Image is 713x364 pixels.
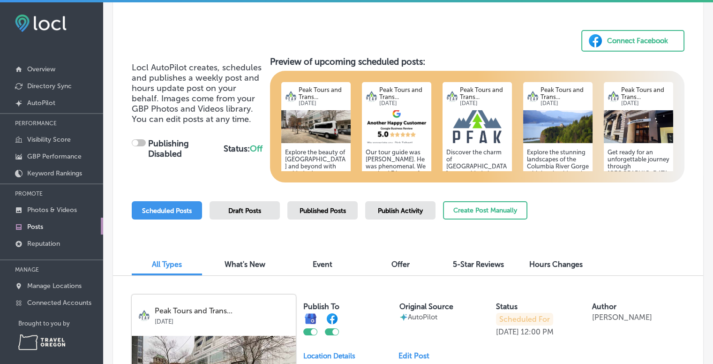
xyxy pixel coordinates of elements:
p: Scheduled For [496,313,553,326]
h5: Get ready for an unforgettable journey through [GEOGRAPHIC_DATA]'s diverse neighborhoods and stun... [608,149,669,254]
p: [PERSON_NAME] [592,313,652,322]
span: Locl AutoPilot creates, schedules and publishes a weekly post and hours update post on your behal... [132,62,262,114]
a: Edit Post [398,351,437,360]
img: 17104492890ec501f5-ee29-41d3-8226-c629ac74d105_2023-02-19.png [443,110,512,143]
img: logo [608,91,619,102]
span: All Types [152,260,182,269]
p: GBP Performance [27,152,82,160]
p: Peak Tours and Trans... [540,86,589,100]
span: Off [250,144,263,154]
p: Overview [27,65,55,73]
div: Connect Facebook [607,34,668,48]
p: [DATE] [379,100,428,106]
h3: Preview of upcoming scheduled posts: [270,56,684,67]
button: Create Post Manually [443,201,527,220]
img: logo [366,91,377,102]
p: Manage Locations [27,282,82,290]
span: What's New [225,260,265,269]
p: Location Details [303,352,355,360]
p: AutoPilot [408,313,437,321]
strong: Publishing Disabled [148,138,189,159]
img: fda3e92497d09a02dc62c9cd864e3231.png [15,15,67,32]
p: Reputation [27,240,60,248]
p: Posts [27,223,43,231]
p: Peak Tours and Trans... [621,86,669,100]
label: Publish To [303,302,339,311]
p: Photos & Videos [27,206,77,214]
h5: Explore the stunning landscapes of the Columbia River Gorge with local guides who know all the hi... [527,149,589,254]
img: 1712889782e9ac50a2-633a-4532-b9a1-66455030761a_2024-04-10.jpg [604,110,673,143]
img: 171271699310aeaa3f-80ef-4910-9ae9-972b391019f8_2024-04-09.jpg [523,110,593,143]
p: Brought to you by [18,320,103,327]
p: 12:00 PM [521,327,554,336]
p: Peak Tours and Trans... [155,307,289,315]
p: Peak Tours and Trans... [299,86,347,100]
button: Connect Facebook [581,30,684,52]
img: logo [138,310,150,321]
p: [DATE] [155,315,289,325]
img: logo [446,91,458,102]
p: [DATE] [299,100,347,106]
p: [DATE] [540,100,589,106]
img: 17104492870fe52805-aafe-411a-b6b7-3ce2bed76ba3_2023-02-21.jpg [281,110,351,143]
label: Original Source [399,302,453,311]
h5: Our tour guide was [PERSON_NAME]. He was phenomenal. We received 3 hours of non-stop information ... [366,149,428,254]
span: Published Posts [300,207,346,215]
p: AutoPilot [27,99,55,107]
span: 5-Star Reviews [453,260,504,269]
p: Directory Sync [27,82,72,90]
img: logo [527,91,539,102]
p: [DATE] [621,100,669,106]
label: Author [592,302,616,311]
span: Publish Activity [378,207,423,215]
h5: Explore the beauty of [GEOGRAPHIC_DATA] and beyond with guided adventures from local experts. Joi... [285,149,347,254]
span: Event [313,260,332,269]
img: b258941e-a467-41cb-b5e5-b69354d0bf76.png [362,110,431,143]
span: You can edit posts at any time. [132,114,251,124]
p: Connected Accounts [27,299,91,307]
span: Scheduled Posts [142,207,192,215]
img: autopilot-icon [399,313,408,321]
strong: Status: [224,144,263,154]
p: Keyword Rankings [27,169,82,177]
span: Offer [391,260,410,269]
h5: Discover the charm of [GEOGRAPHIC_DATA] on a guided city tour. From vibrant neighborhoods to icon... [446,149,508,254]
span: Draft Posts [228,207,261,215]
img: logo [285,91,297,102]
p: [DATE] [460,100,508,106]
p: Peak Tours and Trans... [379,86,428,100]
p: Peak Tours and Trans... [460,86,508,100]
span: Hours Changes [529,260,583,269]
p: [DATE] [496,327,519,336]
label: Status [496,302,518,311]
p: Visibility Score [27,136,71,144]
